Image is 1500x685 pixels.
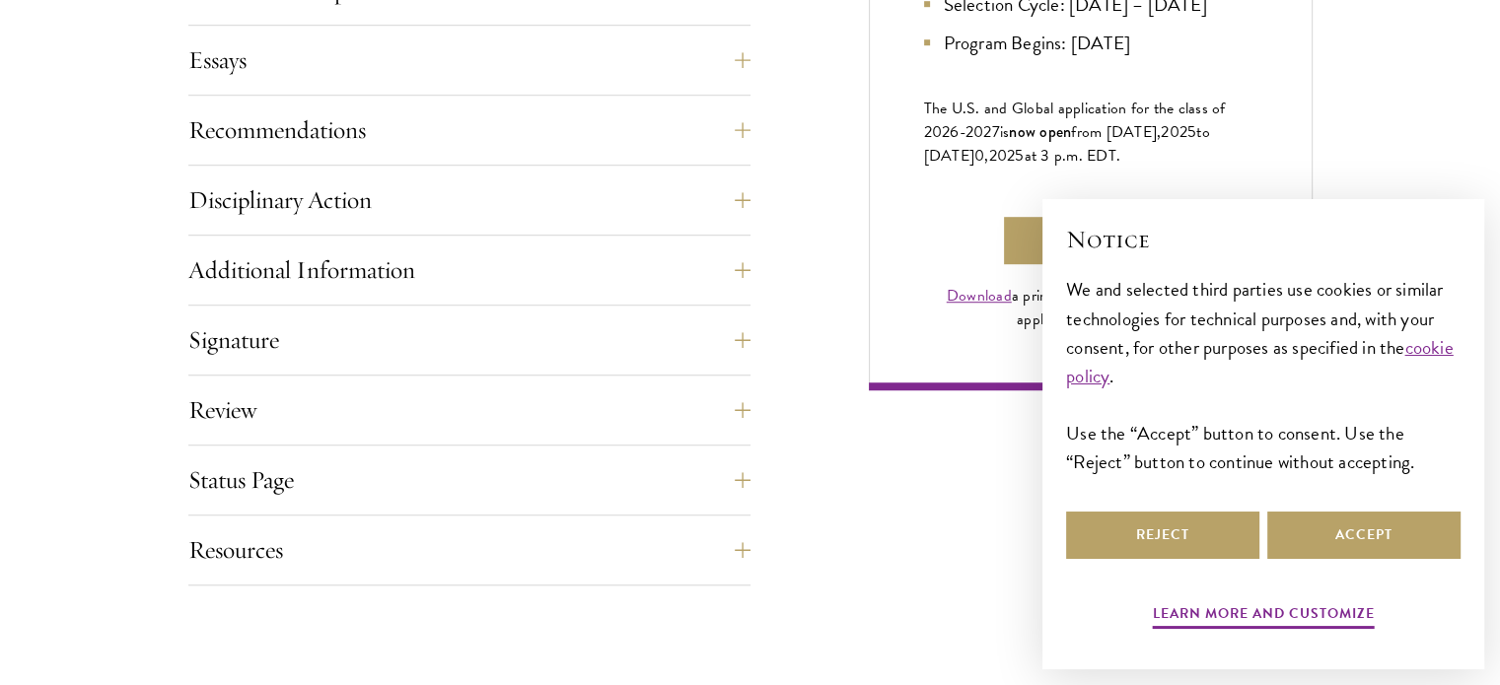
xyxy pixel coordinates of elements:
[924,284,1257,331] div: a print-friendly PDF version of the application instructions
[1066,512,1259,559] button: Reject
[1025,144,1121,168] span: at 3 p.m. EDT.
[1004,217,1178,264] a: Apply Now
[974,144,984,168] span: 0
[960,120,992,144] span: -202
[1066,275,1461,475] div: We and selected third parties use cookies or similar technologies for technical purposes and, wit...
[188,456,750,504] button: Status Page
[1153,601,1375,632] button: Learn more and customize
[1071,120,1161,144] span: from [DATE],
[1267,512,1461,559] button: Accept
[188,246,750,294] button: Additional Information
[947,284,1012,308] a: Download
[1161,120,1187,144] span: 202
[989,144,1016,168] span: 202
[924,29,1257,57] li: Program Begins: [DATE]
[924,97,1226,144] span: The U.S. and Global application for the class of 202
[188,176,750,224] button: Disciplinary Action
[1187,120,1196,144] span: 5
[188,316,750,364] button: Signature
[188,106,750,154] button: Recommendations
[984,144,988,168] span: ,
[1066,223,1461,256] h2: Notice
[924,120,1210,168] span: to [DATE]
[188,36,750,84] button: Essays
[1066,333,1454,390] a: cookie policy
[188,386,750,434] button: Review
[1015,144,1024,168] span: 5
[1000,120,1010,144] span: is
[992,120,1000,144] span: 7
[950,120,959,144] span: 6
[1009,120,1071,143] span: now open
[188,526,750,574] button: Resources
